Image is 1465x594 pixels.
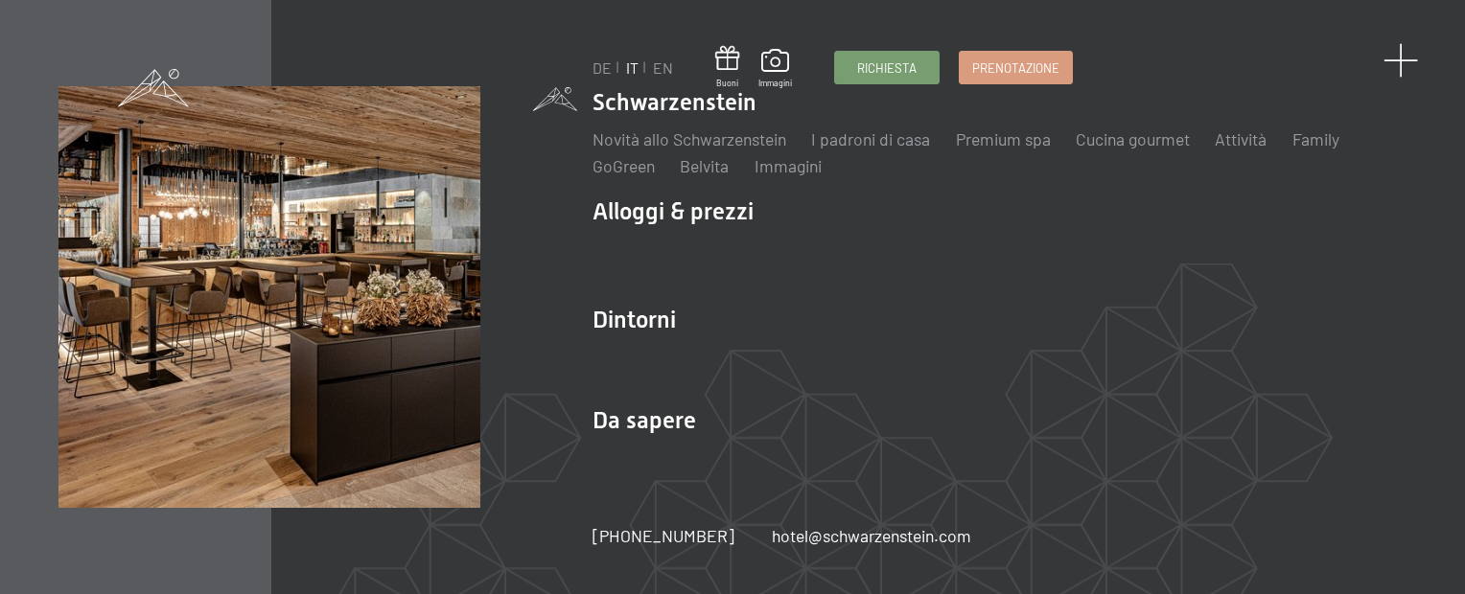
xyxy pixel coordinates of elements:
span: Immagini [758,78,792,89]
a: Novità allo Schwarzenstein [593,128,786,149]
a: EN [653,58,673,77]
a: hotel@schwarzenstein.com [772,524,971,548]
a: [PHONE_NUMBER] [593,524,734,548]
a: Premium spa [956,128,1051,149]
a: Immagini [758,49,792,89]
a: GoGreen [593,155,655,176]
a: Cucina gourmet [1076,128,1190,149]
a: Attività [1215,128,1267,149]
a: DE [593,58,612,77]
a: IT [626,58,639,77]
a: Belvita [680,155,729,176]
a: Family [1292,128,1339,149]
a: Immagini [755,155,822,176]
a: Richiesta [835,52,939,83]
span: Prenotazione [972,59,1059,77]
a: Prenotazione [960,52,1072,83]
span: Richiesta [857,59,917,77]
a: Buoni [715,46,740,89]
span: Buoni [715,78,740,89]
span: [PHONE_NUMBER] [593,525,734,546]
a: I padroni di casa [811,128,930,149]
